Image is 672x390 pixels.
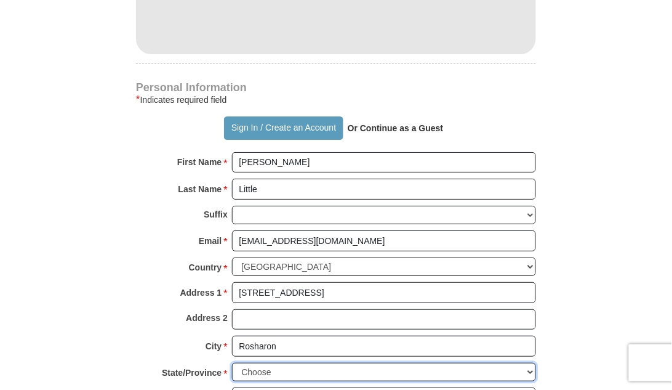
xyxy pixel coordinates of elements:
[189,259,222,276] strong: Country
[204,206,228,223] strong: Suffix
[224,116,343,140] button: Sign In / Create an Account
[136,83,536,92] h4: Personal Information
[206,338,222,355] strong: City
[162,364,222,381] strong: State/Province
[180,284,222,301] strong: Address 1
[348,123,444,133] strong: Or Continue as a Guest
[177,153,222,171] strong: First Name
[178,181,222,198] strong: Last Name
[186,309,228,327] strong: Address 2
[199,232,222,250] strong: Email
[136,92,536,107] div: Indicates required field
